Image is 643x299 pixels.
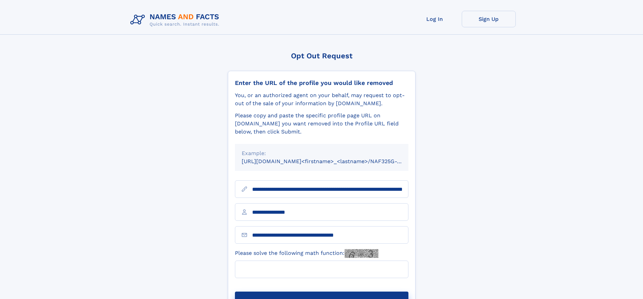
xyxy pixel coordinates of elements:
[408,11,462,27] a: Log In
[242,158,421,165] small: [URL][DOMAIN_NAME]<firstname>_<lastname>/NAF325G-xxxxxxxx
[462,11,516,27] a: Sign Up
[235,91,408,108] div: You, or an authorized agent on your behalf, may request to opt-out of the sale of your informatio...
[235,79,408,87] div: Enter the URL of the profile you would like removed
[242,149,402,157] div: Example:
[235,112,408,136] div: Please copy and paste the specific profile page URL on [DOMAIN_NAME] you want removed into the Pr...
[128,11,225,29] img: Logo Names and Facts
[235,249,378,258] label: Please solve the following math function:
[228,52,416,60] div: Opt Out Request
